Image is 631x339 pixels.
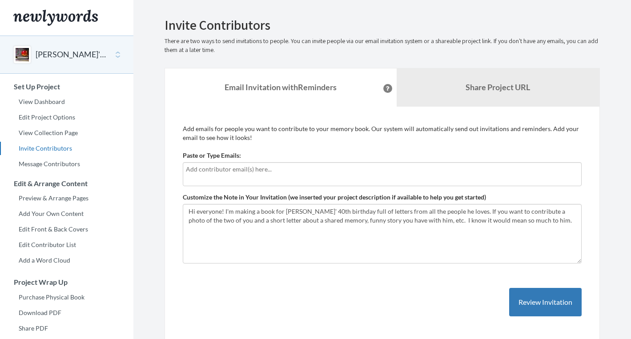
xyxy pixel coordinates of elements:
[183,124,582,142] p: Add emails for people you want to contribute to your memory book. Our system will automatically s...
[165,37,600,55] p: There are two ways to send invitations to people. You can invite people via our email invitation ...
[13,10,98,26] img: Newlywords logo
[183,204,582,263] textarea: Hi everyone! I'm making a book for [PERSON_NAME]' 40th birthday full of letters from all the peop...
[225,82,337,92] strong: Email Invitation with Reminders
[0,179,133,187] h3: Edit & Arrange Content
[509,288,582,317] button: Review Invitation
[186,164,579,174] input: Add contributor email(s) here...
[183,193,486,202] label: Customize the Note in Your Invitation (we inserted your project description if available to help ...
[36,49,108,60] button: [PERSON_NAME]'s 40th Birthday
[0,83,133,91] h3: Set Up Project
[466,82,530,92] b: Share Project URL
[0,278,133,286] h3: Project Wrap Up
[165,18,600,32] h2: Invite Contributors
[183,151,241,160] label: Paste or Type Emails:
